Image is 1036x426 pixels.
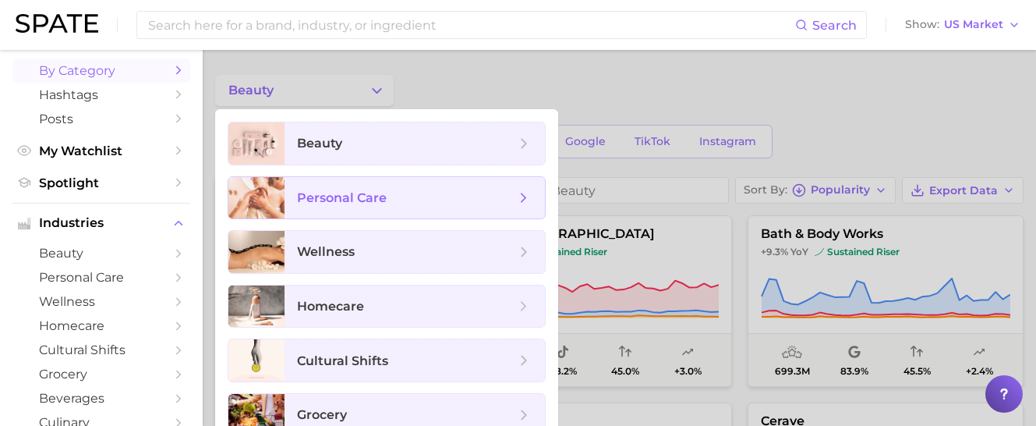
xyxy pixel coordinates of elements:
span: Industries [39,216,164,230]
span: My Watchlist [39,144,164,158]
a: cultural shifts [12,338,190,362]
a: personal care [12,265,190,289]
a: Posts [12,107,190,131]
a: beverages [12,386,190,410]
a: Spotlight [12,171,190,195]
span: beauty [297,136,342,151]
a: wellness [12,289,190,314]
a: beauty [12,241,190,265]
a: homecare [12,314,190,338]
a: grocery [12,362,190,386]
span: Hashtags [39,87,164,102]
span: wellness [39,294,164,309]
span: beverages [39,391,164,406]
span: personal care [39,270,164,285]
span: cultural shifts [39,343,164,357]
span: by Category [39,63,164,78]
span: personal care [297,190,387,205]
span: grocery [39,367,164,382]
span: Posts [39,112,164,126]
a: by Category [12,59,190,83]
input: Search here for a brand, industry, or ingredient [147,12,795,38]
span: Search [812,18,857,33]
span: homecare [39,318,164,333]
button: ShowUS Market [901,15,1024,35]
button: Industries [12,211,190,235]
span: homecare [297,299,364,314]
span: cultural shifts [297,353,388,368]
span: wellness [297,244,355,259]
img: SPATE [16,14,98,33]
span: US Market [944,20,1003,29]
span: beauty [39,246,164,261]
span: Show [905,20,939,29]
a: My Watchlist [12,139,190,163]
span: Spotlight [39,176,164,190]
span: grocery [297,407,347,422]
a: Hashtags [12,83,190,107]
